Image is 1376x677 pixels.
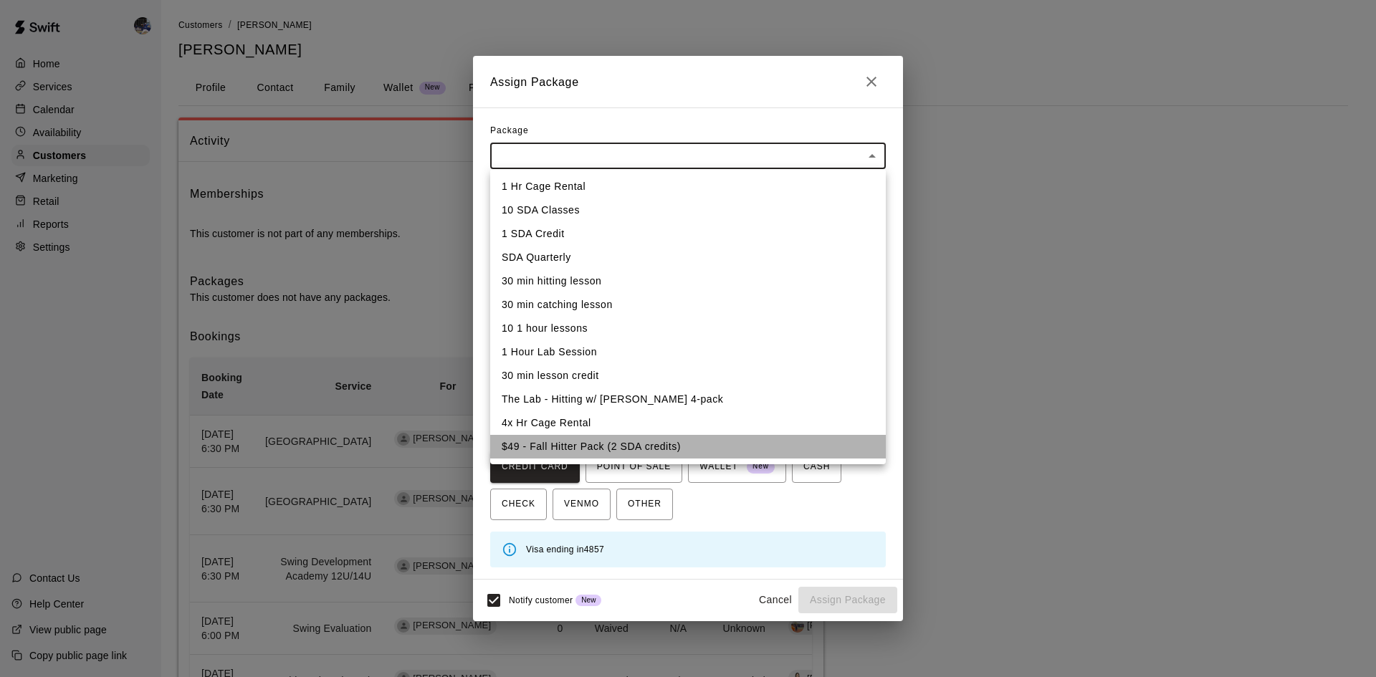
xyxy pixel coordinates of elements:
li: The Lab - Hitting w/ [PERSON_NAME] 4-pack [490,388,886,411]
li: SDA Quarterly [490,246,886,269]
li: 1 Hour Lab Session [490,340,886,364]
li: 30 min lesson credit [490,364,886,388]
li: 30 min catching lesson [490,293,886,317]
li: 30 min hitting lesson [490,269,886,293]
li: $49 - Fall Hitter Pack (2 SDA credits) [490,435,886,458]
li: 4x Hr Cage Rental [490,411,886,435]
li: 10 SDA Classes [490,198,886,222]
li: 1 Hr Cage Rental [490,175,886,198]
li: 1 SDA Credit [490,222,886,246]
li: 10 1 hour lessons [490,317,886,340]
